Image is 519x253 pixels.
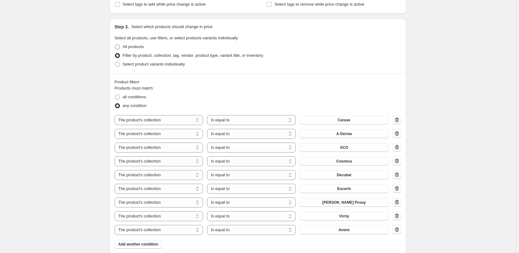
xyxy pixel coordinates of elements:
[115,24,129,30] h2: Step 3.
[300,212,388,221] button: Vichy
[115,79,401,85] div: Product filters
[300,143,388,152] button: ACO
[300,171,388,179] button: Decubal
[336,131,352,136] span: A-Derma
[123,103,147,108] span: any condition
[115,36,238,40] span: Select all products, use filters, or select products variants individually
[339,227,350,232] span: Avene
[340,145,348,150] span: ACO
[123,62,185,66] span: Select product variants individually
[300,157,388,166] button: Cosmica
[115,86,154,90] span: Products must match:
[123,95,146,99] span: all conditions
[131,24,212,30] p: Select which products should change in price
[339,214,349,219] span: Vichy
[300,226,388,234] button: Avene
[300,198,388,207] button: La Roche Posay
[337,173,351,178] span: Decubal
[337,186,351,191] span: Eucerin
[322,200,366,205] span: [PERSON_NAME] Posay
[123,2,206,7] span: Select tags to add while price change is active
[118,242,158,247] span: Add another condition
[300,129,388,138] button: A-Derma
[123,44,144,49] span: All products
[336,159,352,164] span: Cosmica
[300,184,388,193] button: Eucerin
[123,53,263,58] span: Filter by product, collection, tag, vendor, product type, variant title, or inventory
[338,118,350,123] span: Cerave
[300,116,388,124] button: Cerave
[115,240,162,249] button: Add another condition
[274,2,364,7] span: Select tags to remove while price change is active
